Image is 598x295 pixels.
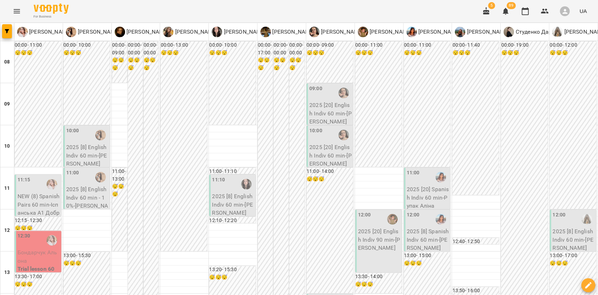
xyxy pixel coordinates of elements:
label: 09:00 [309,85,322,93]
img: Малярська Христина Борисівна (а) [95,172,106,182]
h6: 00:00 - 00:00 [289,41,304,56]
h6: 😴😴😴 [209,274,256,281]
p: [PERSON_NAME] (а) [271,28,323,36]
h6: 00:00 - 00:00 [274,41,289,56]
h6: 😴😴😴 [289,56,304,72]
label: 12:30 [18,232,30,240]
img: Н [212,27,222,37]
h6: 11:00 - 11:10 [209,168,256,175]
h6: 00:00 - 17:00 [258,41,273,56]
div: Малярська Христина Борисівна (а) [66,27,129,37]
img: Voopty Logo [34,4,69,14]
h6: 😴😴😴 [404,49,451,57]
h6: 09 [4,100,10,108]
button: Menu [8,3,25,20]
h6: 😴😴😴 [15,281,61,288]
h6: 😴😴😴 [15,224,61,232]
h6: 😴😴😴 [404,260,451,267]
img: Б [115,27,125,37]
img: Г [358,27,368,37]
img: К [163,27,173,37]
img: Крикун Анна (а) [338,130,349,140]
h6: 00:00 - 09:00 [112,41,127,56]
img: Громова Вікторія (а) [582,214,592,224]
h6: 😴😴😴 [63,49,110,57]
h6: 😴😴😴 [307,49,353,57]
h6: 11:00 - 14:00 [307,168,353,175]
h6: 00:00 - 11:40 [452,41,499,49]
p: 2025 [20] Spanish Indiv 60 min - Рупак Аліна [407,185,449,210]
a: Н [PERSON_NAME] (а) [212,27,274,37]
a: Ц [PERSON_NAME] (і) [406,27,467,37]
p: 2025 [8] English Indiv 60 min - 10% - [PERSON_NAME] [66,185,109,218]
p: 2025 [8] English Indiv 60 min - [PERSON_NAME] [212,192,254,217]
div: Лебеденко Катерина (а) [455,27,517,37]
a: Л [PERSON_NAME] (а) [455,27,517,37]
p: Студенко Дар'я (н) [514,28,564,36]
h6: 00:00 - 10:00 [63,41,110,49]
p: 2025 [8] English Indiv 60 min - [PERSON_NAME] [66,143,109,168]
h6: 😴😴😴 [452,49,499,57]
span: For Business [34,14,69,19]
a: С Студенко Дар'я (н) [503,27,564,37]
h6: 13:30 - 14:00 [355,273,402,281]
div: Наливайко Максим (а) [260,27,323,37]
div: Білоскурська Олександра Романівна (а) [115,27,177,37]
div: Студенко Дар'я (н) [503,27,564,37]
label: 12:00 [552,211,565,219]
img: Н [260,27,271,37]
label: 11:00 [407,169,420,177]
p: 2025 [20] English Indiv 60 min - [PERSON_NAME] [309,101,352,126]
img: Л [455,27,465,37]
h6: 00:00 - 13:00 [160,41,207,49]
p: [PERSON_NAME] (а) [319,28,372,36]
h6: 00:00 - 11:00 [15,41,61,49]
p: [PERSON_NAME] (і) [417,28,467,36]
h6: 😴😴😴 [258,56,273,72]
h6: 08 [4,58,10,66]
h6: 12:15 - 12:30 [15,217,61,224]
h6: 😴😴😴 [112,183,127,198]
img: Малярська Христина Борисівна (а) [95,130,106,140]
h6: 00:00 - 00:00 [144,41,159,56]
img: К [309,27,319,37]
div: Горошинська Олександра (а) [387,214,398,224]
p: [PERSON_NAME] (п) [173,28,226,36]
p: 2025 [8] English Indiv 60 min - [PERSON_NAME] [552,227,595,252]
label: 11:00 [66,169,79,177]
h6: 😴😴😴 [144,56,159,72]
div: Крикун Анна (а) [338,88,349,98]
h6: 12:10 - 12:20 [209,217,256,224]
div: Названова Марія Олегівна (а) [212,27,274,37]
img: Добровінська Анастасія Андріївна (і) [47,235,57,246]
img: Добровінська Анастасія Андріївна (і) [47,179,57,189]
h6: 😴😴😴 [112,56,127,72]
span: 5 [488,2,495,9]
h6: 😴😴😴 [355,281,402,288]
div: Циганова Єлизавета (і) [406,27,467,37]
img: Циганова Єлизавета (і) [435,172,446,182]
div: Крикун Анна (а) [309,27,372,37]
h6: 😴😴😴 [63,260,110,267]
h6: 😴😴😴 [209,49,256,57]
img: Циганова Єлизавета (і) [435,214,446,224]
span: UA [579,7,587,15]
h6: 😴😴😴 [501,49,548,57]
a: Д [PERSON_NAME] (і) [17,27,78,37]
label: 10:00 [309,127,322,135]
p: [PERSON_NAME] (і) [28,28,78,36]
p: 2025 [20] English Indiv 90 min - [PERSON_NAME] [358,227,400,252]
h6: 12 [4,227,10,234]
h6: 😴😴😴 [15,49,61,57]
h6: 10 [4,142,10,150]
span: 89 [507,2,516,9]
h6: 13:30 - 17:00 [15,273,61,281]
a: М [PERSON_NAME] (а) [66,27,129,37]
img: С [503,27,514,37]
h6: 00:00 - 00:00 [128,41,143,56]
h6: 12:40 - 12:50 [452,238,499,246]
label: 11:15 [18,176,30,184]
